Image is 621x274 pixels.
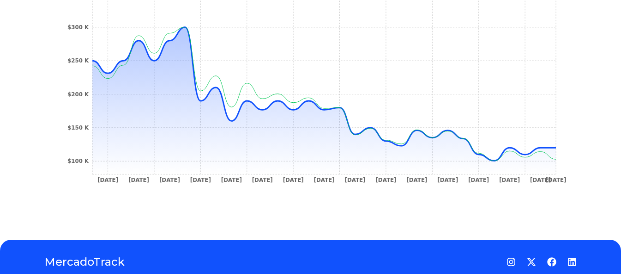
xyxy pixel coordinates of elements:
[67,57,89,64] tspan: $250 K
[437,177,458,183] tspan: [DATE]
[506,257,516,267] a: Instagram
[530,177,551,183] tspan: [DATE]
[314,177,335,183] tspan: [DATE]
[527,257,536,267] a: Twitter
[499,177,520,183] tspan: [DATE]
[44,255,125,269] a: MercadoTrack
[375,177,396,183] tspan: [DATE]
[67,158,89,164] tspan: $100 K
[252,177,273,183] tspan: [DATE]
[283,177,304,183] tspan: [DATE]
[128,177,149,183] tspan: [DATE]
[345,177,366,183] tspan: [DATE]
[567,257,577,267] a: LinkedIn
[406,177,427,183] tspan: [DATE]
[546,177,567,183] tspan: [DATE]
[97,177,118,183] tspan: [DATE]
[67,91,89,98] tspan: $200 K
[547,257,556,267] a: Facebook
[159,177,180,183] tspan: [DATE]
[190,177,211,183] tspan: [DATE]
[468,177,489,183] tspan: [DATE]
[67,125,89,131] tspan: $150 K
[67,24,89,31] tspan: $300 K
[221,177,242,183] tspan: [DATE]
